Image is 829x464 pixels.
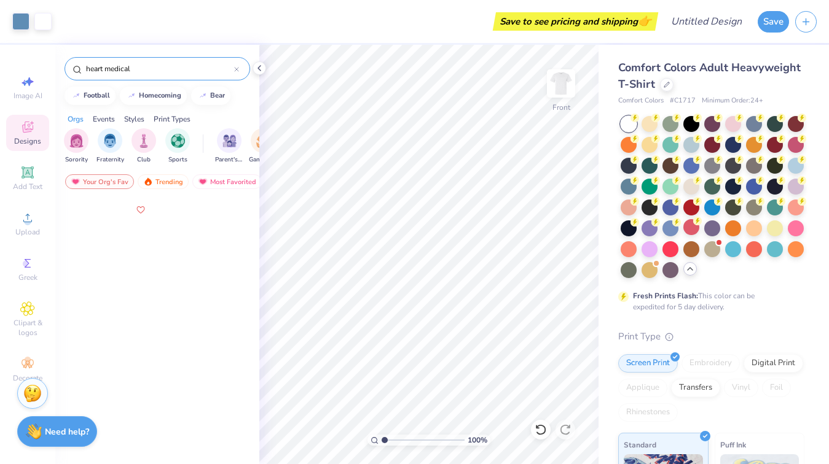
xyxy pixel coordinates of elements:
span: Add Text [13,182,42,191]
button: homecoming [120,87,187,105]
span: Comfort Colors [618,96,664,106]
div: Vinyl [724,379,758,397]
button: bear [191,87,230,105]
span: Upload [15,227,40,237]
span: 100 % [468,435,487,446]
div: filter for Sports [165,128,190,164]
span: 👉 [638,14,651,28]
img: trend_line.gif [198,92,208,99]
span: Greek [18,273,37,282]
div: Applique [618,379,667,397]
div: Styles [124,114,144,125]
button: filter button [215,128,243,164]
div: Screen Print [618,354,678,373]
img: Game Day Image [256,134,270,148]
img: Parent's Weekend Image [222,134,237,148]
span: Clipart & logos [6,318,49,338]
input: Untitled Design [661,9,752,34]
img: Club Image [137,134,151,148]
input: Try "Alpha" [85,63,234,75]
div: filter for Fraternity [96,128,124,164]
img: most_fav.gif [71,177,81,186]
div: Print Type [618,330,804,344]
button: filter button [64,128,88,164]
span: Designs [14,136,41,146]
span: Minimum Order: 24 + [702,96,763,106]
div: homecoming [139,92,181,99]
span: Sports [168,155,187,164]
img: Sorority Image [69,134,84,148]
button: filter button [249,128,277,164]
div: Front [552,102,570,113]
span: Sorority [65,155,88,164]
span: Decorate [13,373,42,383]
div: Most Favorited [192,174,262,189]
img: most_fav.gif [198,177,208,186]
span: Puff Ink [720,438,746,451]
div: Foil [762,379,791,397]
div: Digital Print [744,354,803,373]
strong: Need help? [45,426,89,438]
div: bear [210,92,225,99]
div: Embroidery [682,354,740,373]
span: # C1717 [670,96,696,106]
div: Print Types [154,114,191,125]
span: Game Day [249,155,277,164]
span: Parent's Weekend [215,155,243,164]
div: filter for Parent's Weekend [215,128,243,164]
div: Events [93,114,115,125]
button: filter button [96,128,124,164]
button: filter button [165,128,190,164]
span: Comfort Colors Adult Heavyweight T-Shirt [618,60,801,91]
button: football [65,87,116,105]
div: Rhinestones [618,403,678,422]
div: Orgs [68,114,84,125]
span: Standard [624,438,656,451]
img: Sports Image [171,134,185,148]
div: Transfers [671,379,720,397]
button: Like [133,203,148,217]
div: football [84,92,110,99]
div: Save to see pricing and shipping [496,12,655,31]
span: Image AI [14,91,42,101]
button: filter button [132,128,156,164]
img: trend_line.gif [127,92,136,99]
div: This color can be expedited for 5 day delivery. [633,290,784,312]
span: Fraternity [96,155,124,164]
img: Front [549,71,573,96]
div: Your Org's Fav [65,174,134,189]
div: filter for Game Day [249,128,277,164]
div: filter for Sorority [64,128,88,164]
div: Trending [138,174,189,189]
img: trend_line.gif [71,92,81,99]
img: trending.gif [143,177,153,186]
img: Fraternity Image [103,134,117,148]
span: Club [137,155,151,164]
div: filter for Club [132,128,156,164]
button: Save [758,11,789,33]
strong: Fresh Prints Flash: [633,291,698,301]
